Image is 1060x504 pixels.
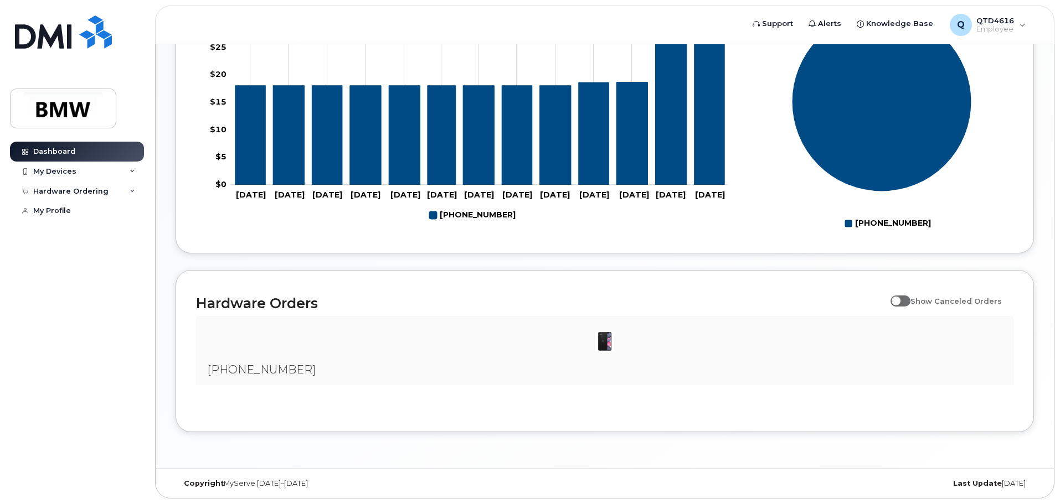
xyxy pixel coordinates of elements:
[1012,456,1052,496] iframe: Messenger Launcher
[540,190,570,200] tspan: [DATE]
[745,13,801,35] a: Support
[695,190,725,200] tspan: [DATE]
[953,479,1002,487] strong: Last Update
[748,479,1034,488] div: [DATE]
[196,295,885,311] h2: Hardware Orders
[464,190,494,200] tspan: [DATE]
[619,190,649,200] tspan: [DATE]
[235,13,724,185] g: 864-867-9987
[429,206,516,225] g: Legend
[976,25,1014,34] span: Employee
[176,479,462,488] div: MyServe [DATE]–[DATE]
[210,41,227,51] tspan: $25
[910,297,1002,305] span: Show Canceled Orders
[275,190,305,200] tspan: [DATE]
[351,190,380,200] tspan: [DATE]
[762,18,793,29] span: Support
[210,69,227,79] tspan: $20
[656,190,686,200] tspan: [DATE]
[207,363,316,376] span: [PHONE_NUMBER]
[312,190,342,200] tspan: [DATE]
[818,18,841,29] span: Alerts
[215,179,227,189] tspan: $0
[801,13,849,35] a: Alerts
[210,124,227,134] tspan: $10
[429,206,516,225] g: 864-867-9987
[210,97,227,107] tspan: $15
[184,479,224,487] strong: Copyright
[579,190,609,200] tspan: [DATE]
[866,18,933,29] span: Knowledge Base
[792,12,972,232] g: Chart
[594,330,616,352] img: iPhone_11.jpg
[215,152,227,162] tspan: $5
[849,13,941,35] a: Knowledge Base
[792,12,972,191] g: Series
[957,18,965,32] span: Q
[502,190,532,200] tspan: [DATE]
[891,290,899,299] input: Show Canceled Orders
[845,214,931,233] g: Legend
[236,190,266,200] tspan: [DATE]
[390,190,420,200] tspan: [DATE]
[976,16,1014,25] span: QTD4616
[427,190,457,200] tspan: [DATE]
[942,14,1033,36] div: QTD4616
